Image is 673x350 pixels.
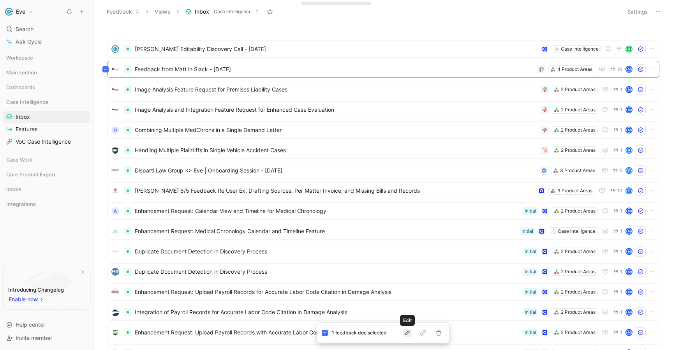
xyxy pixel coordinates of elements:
[107,283,659,301] a: logoEnhancement Request: Upload Payroll Records for Accurate Labor Code Citation in Damage Analys...
[6,185,21,193] span: Intake
[6,54,33,62] span: Workspace
[107,223,659,240] a: logoEnhancement Request: Medical Chronology Calendar and Timeline FeatureCase IntelligenceInitial1M
[6,200,36,208] span: Integrations
[3,198,90,212] div: Integrations
[6,98,48,106] span: Case Intelligence
[107,304,659,321] a: logoIntegration of Payroll Records for Accurate Labor Code Citation in Damage Analysis2 Product A...
[107,101,659,118] a: logoImage Analysis and Integration Feature Request for Enhanced Case Evaluation2 Product Areas1M
[8,285,64,294] div: Introducing Changelog
[10,265,83,305] img: bg-BLZuj68n.svg
[3,23,90,35] div: Search
[182,6,263,18] button: InboxCase Intelligence
[107,263,659,280] a: logoDuplicate Document Detection in Discovery Process2 Product AreasInitial1M
[3,96,90,148] div: Case IntelligenceInboxFeaturesVoC Case Intelligence
[8,294,45,304] button: Enable now
[3,198,90,210] div: Integrations
[3,36,90,47] a: Ask Cycle
[3,111,90,123] a: Inbox
[3,154,90,168] div: Case Work
[3,319,90,331] div: Help center
[16,37,42,46] span: Ask Cycle
[3,67,90,81] div: Main section
[3,183,90,197] div: Intake
[16,125,37,133] span: Features
[107,81,659,98] a: logoImage Analysis Feature Request for Premises Liability Cases2 Product Areas1M
[107,142,659,159] a: logoHandling Multiple Plaintiffs in Single Vehicle Accident Cases2 Product Areas1P
[214,8,252,16] span: Case Intelligence
[151,6,174,18] button: Views
[3,169,90,183] div: Core Product Experience
[107,162,659,179] a: logoDisparti Law Group <> Eve | Onboarding Session - [DATE]3 Product Areas5P
[5,8,13,16] img: Eve
[3,81,90,93] div: Dashboards
[332,329,403,337] div: 1 feedback doc selected
[16,321,45,328] span: Help center
[107,40,659,58] a: logo[PERSON_NAME] Editability Discovery Call - [DATE]Case IntelligenceA
[16,8,25,15] h1: Eve
[624,6,651,17] button: Settings
[107,243,659,260] a: logoDuplicate Document Detection in Discovery Process2 Product AreasInitial1M
[3,332,90,344] div: Invite member
[9,295,39,304] span: Enable now
[107,61,659,78] a: logoFeedback from Matt in Slack - [DATE]4 Product Areas16M
[6,69,37,76] span: Main section
[16,138,71,146] span: VoC Case Intelligence
[107,324,659,341] a: logoEnhancement Request: Upload Payroll Records with Accurate Labor Code Citation for Damage Anal...
[16,334,52,341] span: Invite member
[6,171,60,178] span: Core Product Experience
[3,6,35,17] button: EveEve
[3,183,90,195] div: Intake
[3,52,90,63] div: Workspace
[3,123,90,135] a: Features
[3,67,90,78] div: Main section
[3,96,90,108] div: Case Intelligence
[107,182,659,199] a: logo[PERSON_NAME] 8/5 Feedback Re User Ex, Drafting Sources, Per Matter Invoice, and Missing Bill...
[3,81,90,95] div: Dashboards
[3,154,90,165] div: Case Work
[107,121,659,139] a: HCombining Multiple MedChrons in a Single Demand Letter2 Product Areas1M
[195,8,209,16] span: Inbox
[3,169,90,180] div: Core Product Experience
[6,156,32,164] span: Case Work
[16,25,33,34] span: Search
[16,113,30,121] span: Inbox
[103,6,143,18] button: Feedback
[107,202,659,220] a: AEnhancement Request: Calendar View and Timeline for Medical Chronology2 Product AreasInitial1M
[3,136,90,148] a: VoC Case Intelligence
[6,83,35,91] span: Dashboards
